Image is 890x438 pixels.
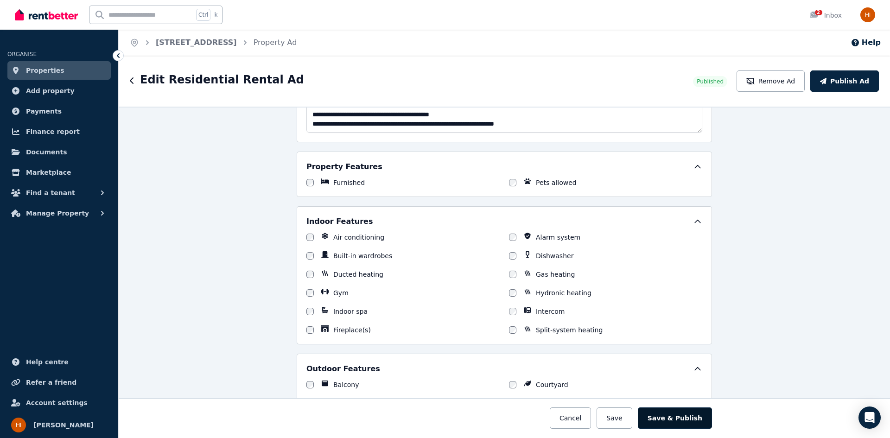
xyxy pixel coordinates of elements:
label: Split-system heating [536,325,603,335]
span: Account settings [26,397,88,408]
a: [STREET_ADDRESS] [156,38,237,47]
label: Air conditioning [333,233,384,242]
span: Help centre [26,356,69,368]
a: Finance report [7,122,111,141]
h5: Property Features [306,161,382,172]
span: Manage Property [26,208,89,219]
label: Dishwasher [536,251,573,260]
label: Gym [333,288,349,298]
span: k [214,11,217,19]
label: Gas heating [536,270,575,279]
button: Cancel [550,407,591,429]
span: Find a tenant [26,187,75,198]
img: RentBetter [15,8,78,22]
button: Help [851,37,881,48]
div: Inbox [809,11,842,20]
span: 2 [815,10,822,15]
a: Add property [7,82,111,100]
button: Publish Ad [810,70,879,92]
label: Pets allowed [536,178,577,187]
h5: Indoor Features [306,216,373,227]
label: Hydronic heating [536,288,591,298]
a: Refer a friend [7,373,111,392]
a: Marketplace [7,163,111,182]
label: Alarm system [536,233,580,242]
h5: Outdoor Features [306,363,380,375]
span: Ctrl [196,9,210,21]
img: Hasan Imtiaz Ahamed [860,7,875,22]
label: Balcony [333,380,359,389]
button: Manage Property [7,204,111,222]
label: Furnished [333,178,365,187]
button: Save & Publish [638,407,712,429]
div: Open Intercom Messenger [858,406,881,429]
a: Help centre [7,353,111,371]
a: Documents [7,143,111,161]
span: Properties [26,65,64,76]
a: Property Ad [254,38,297,47]
a: Payments [7,102,111,121]
span: Payments [26,106,62,117]
label: Intercom [536,307,565,316]
label: Ducted heating [333,270,383,279]
span: Marketplace [26,167,71,178]
span: ORGANISE [7,51,37,57]
label: Fireplace(s) [333,325,371,335]
label: Built-in wardrobes [333,251,392,260]
button: Save [597,407,632,429]
label: Indoor spa [333,307,368,316]
img: Hasan Imtiaz Ahamed [11,418,26,432]
span: Add property [26,85,75,96]
span: Refer a friend [26,377,76,388]
span: [PERSON_NAME] [33,419,94,431]
span: Published [697,78,724,85]
button: Remove Ad [737,70,805,92]
span: Documents [26,146,67,158]
button: Find a tenant [7,184,111,202]
h1: Edit Residential Rental Ad [140,72,304,87]
span: Finance report [26,126,80,137]
a: Account settings [7,394,111,412]
nav: Breadcrumb [119,30,308,56]
a: Properties [7,61,111,80]
label: Courtyard [536,380,568,389]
